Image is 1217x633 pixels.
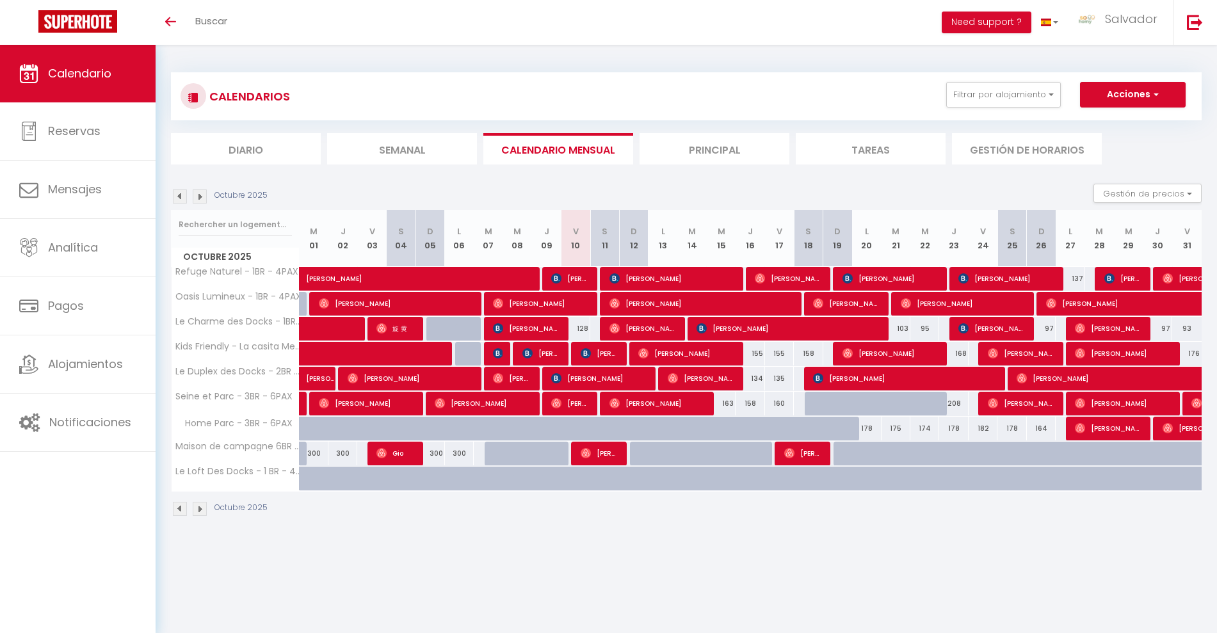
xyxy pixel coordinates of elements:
th: 27 [1056,210,1084,267]
abbr: D [1038,225,1045,237]
abbr: M [513,225,521,237]
abbr: S [805,225,811,237]
img: Super Booking [38,10,117,33]
abbr: M [892,225,899,237]
span: Octubre 2025 [172,248,299,266]
abbr: J [748,225,753,237]
span: [PERSON_NAME] [958,316,1026,341]
th: 14 [677,210,706,267]
div: 128 [561,317,590,341]
span: [PERSON_NAME] [493,316,560,341]
li: Calendario mensual [483,133,633,164]
div: 103 [882,317,910,341]
abbr: J [951,225,956,237]
span: [PERSON_NAME] [551,391,590,415]
div: 182 [969,417,997,440]
th: 28 [1085,210,1114,267]
span: [PERSON_NAME] [1075,416,1142,440]
div: 137 [1056,267,1084,291]
abbr: M [1095,225,1103,237]
span: [PERSON_NAME] [668,366,735,390]
th: 26 [1027,210,1056,267]
span: [PERSON_NAME] [522,341,561,365]
span: [PERSON_NAME] [813,291,880,316]
span: [PERSON_NAME] [348,366,472,390]
th: 18 [794,210,823,267]
div: 155 [765,342,794,365]
abbr: S [398,225,404,237]
div: 135 [765,367,794,390]
th: 16 [736,210,764,267]
abbr: V [573,225,579,237]
button: Filtrar por alojamiento [946,82,1061,108]
button: Need support ? [942,12,1031,33]
abbr: D [834,225,841,237]
abbr: D [427,225,433,237]
th: 02 [328,210,357,267]
div: 134 [736,367,764,390]
span: Calendario [48,65,111,81]
input: Rechercher un logement... [179,213,292,236]
span: [PERSON_NAME] [842,266,939,291]
span: [PERSON_NAME] Del [PERSON_NAME] [988,341,1055,365]
abbr: L [661,225,665,237]
span: [PERSON_NAME] [784,441,823,465]
abbr: V [980,225,986,237]
h3: CALENDARIOS [206,82,290,111]
span: [PERSON_NAME] [551,266,590,291]
span: Le Duplex des Docks - 2BR - 4PAX [173,367,302,376]
div: 163 [707,392,736,415]
abbr: M [485,225,492,237]
th: 30 [1143,210,1172,267]
span: Oasis Lumineux - 1BR - 4PAX [173,292,302,301]
p: Octubre 2025 [214,502,268,514]
span: [PERSON_NAME] [697,316,879,341]
div: 174 [910,417,939,440]
span: [PERSON_NAME] [319,291,472,316]
th: 08 [503,210,532,267]
span: Reservas [48,123,101,139]
div: 300 [445,442,474,465]
th: 20 [852,210,881,267]
span: Maison de campagne 6BR -12PAX [173,442,302,451]
span: Refuge Naturel - 1BR - 4PAX [173,267,298,276]
abbr: S [1010,225,1015,237]
span: [PERSON_NAME] [1075,391,1171,415]
th: 03 [357,210,386,267]
div: 164 [1027,417,1056,440]
a: [PERSON_NAME] [300,267,328,291]
span: Home Parc - 3BR - 6PAX [173,417,296,431]
th: 22 [910,210,939,267]
abbr: D [631,225,637,237]
span: Le Charme des Docks - 1BR - 4PAX [173,317,302,326]
th: 13 [649,210,677,267]
li: Principal [640,133,789,164]
span: [PERSON_NAME] [1075,316,1142,341]
span: [PERSON_NAME] [638,341,734,365]
div: 178 [997,417,1026,440]
div: 97 [1143,317,1172,341]
div: 176 [1172,342,1202,365]
div: 155 [736,342,764,365]
span: Notificaciones [49,414,131,430]
th: 31 [1172,210,1202,267]
div: 158 [794,342,823,365]
abbr: L [865,225,869,237]
th: 05 [415,210,444,267]
span: [PERSON_NAME] [493,291,589,316]
div: 160 [765,392,794,415]
span: [PERSON_NAME] [842,341,939,365]
span: [PERSON_NAME] [581,341,619,365]
button: Acciones [1080,82,1186,108]
th: 25 [997,210,1026,267]
div: 97 [1027,317,1056,341]
span: [PERSON_NAME] [755,266,822,291]
th: 24 [969,210,997,267]
span: Kids Friendly - La casita Mexicana - 3BR - 6PAX [173,342,302,351]
th: 07 [474,210,503,267]
span: 旋 黄 [376,316,415,341]
span: Pagos [48,298,84,314]
th: 23 [939,210,968,267]
span: [PERSON_NAME] [609,266,734,291]
abbr: S [602,225,608,237]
